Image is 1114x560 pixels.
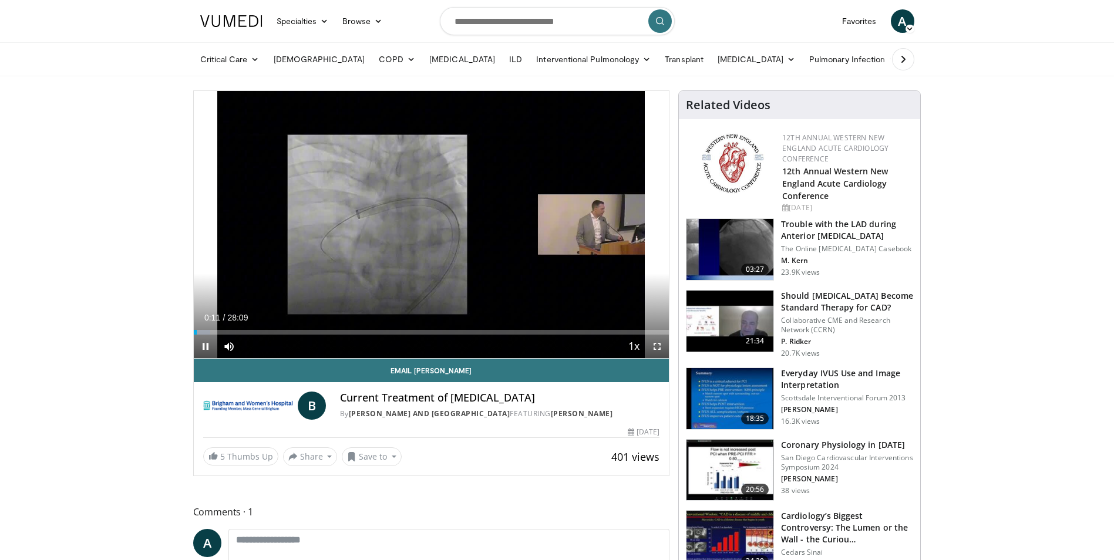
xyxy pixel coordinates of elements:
a: COPD [372,48,422,71]
a: Transplant [658,48,711,71]
a: Pulmonary Infection [802,48,904,71]
a: A [193,529,221,557]
img: d02e6d71-9921-427a-ab27-a615a15c5bda.150x105_q85_crop-smart_upscale.jpg [686,440,773,501]
div: [DATE] [782,203,911,213]
a: Interventional Pulmonology [529,48,658,71]
span: 03:27 [741,264,769,275]
span: 20:56 [741,484,769,495]
a: Email [PERSON_NAME] [194,359,669,382]
a: [PERSON_NAME] [551,409,613,419]
p: The Online [MEDICAL_DATA] Casebook [781,244,913,254]
h4: Current Treatment of [MEDICAL_DATA] [340,392,659,404]
a: [PERSON_NAME] and [GEOGRAPHIC_DATA] [349,409,510,419]
p: [PERSON_NAME] [781,474,913,484]
span: 5 [220,451,225,462]
h4: Related Videos [686,98,770,112]
a: Browse [335,9,389,33]
img: Brigham and Women's Hospital [203,392,293,420]
button: Playback Rate [622,335,645,358]
a: ILD [502,48,529,71]
button: Save to [342,447,402,466]
p: M. Kern [781,256,913,265]
h3: Everyday IVUS Use and Image Interpretation [781,367,913,391]
span: 28:09 [227,313,248,322]
span: Comments 1 [193,504,670,519]
div: [DATE] [628,427,659,437]
img: dTBemQywLidgNXR34xMDoxOjA4MTsiGN.150x105_q85_crop-smart_upscale.jpg [686,368,773,429]
a: Favorites [835,9,884,33]
a: A [891,9,914,33]
h3: Trouble with the LAD during Anterior [MEDICAL_DATA] [781,218,913,242]
p: P. Ridker [781,337,913,346]
button: Fullscreen [645,335,669,358]
a: 12th Annual Western New England Acute Cardiology Conference [782,133,888,164]
img: VuMedi Logo [200,15,262,27]
span: / [223,313,226,322]
a: 18:35 Everyday IVUS Use and Image Interpretation Scottsdale Interventional Forum 2013 [PERSON_NAM... [686,367,913,430]
p: 16.3K views [781,417,820,426]
p: Scottsdale Interventional Forum 2013 [781,393,913,403]
a: 03:27 Trouble with the LAD during Anterior [MEDICAL_DATA] The Online [MEDICAL_DATA] Casebook M. K... [686,218,913,281]
p: [PERSON_NAME] [781,405,913,414]
div: Progress Bar [194,330,669,335]
video-js: Video Player [194,91,669,359]
p: San Diego Cardiovascular Interventions Symposium 2024 [781,453,913,472]
a: [MEDICAL_DATA] [711,48,802,71]
img: eb63832d-2f75-457d-8c1a-bbdc90eb409c.150x105_q85_crop-smart_upscale.jpg [686,291,773,352]
button: Mute [217,335,241,358]
button: Pause [194,335,217,358]
a: 20:56 Coronary Physiology in [DATE] San Diego Cardiovascular Interventions Symposium 2024 [PERSON... [686,439,913,501]
span: 18:35 [741,413,769,424]
span: 401 views [611,450,659,464]
img: 0954f259-7907-4053-a817-32a96463ecc8.png.150x105_q85_autocrop_double_scale_upscale_version-0.2.png [700,133,765,194]
a: [MEDICAL_DATA] [422,48,502,71]
p: 20.7K views [781,349,820,358]
span: 21:34 [741,335,769,347]
a: 5 Thumbs Up [203,447,278,465]
div: By FEATURING [340,409,659,419]
button: Share [283,447,338,466]
p: 23.9K views [781,268,820,277]
a: Critical Care [193,48,267,71]
a: Specialties [270,9,336,33]
a: B [298,392,326,420]
p: 38 views [781,486,810,495]
a: 21:34 Should [MEDICAL_DATA] Become Standard Therapy for CAD? Collaborative CME and Research Netwo... [686,290,913,358]
a: 12th Annual Western New England Acute Cardiology Conference [782,166,888,201]
p: Cedars Sinai [781,548,913,557]
p: Collaborative CME and Research Network (CCRN) [781,316,913,335]
h3: Cardiology’s Biggest Controversy: The Lumen or the Wall - the Curiou… [781,510,913,545]
h3: Should [MEDICAL_DATA] Become Standard Therapy for CAD? [781,290,913,313]
img: ABqa63mjaT9QMpl35hMDoxOmtxO3TYNt_2.150x105_q85_crop-smart_upscale.jpg [686,219,773,280]
a: [DEMOGRAPHIC_DATA] [267,48,372,71]
input: Search topics, interventions [440,7,675,35]
h3: Coronary Physiology in [DATE] [781,439,913,451]
span: 0:11 [204,313,220,322]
